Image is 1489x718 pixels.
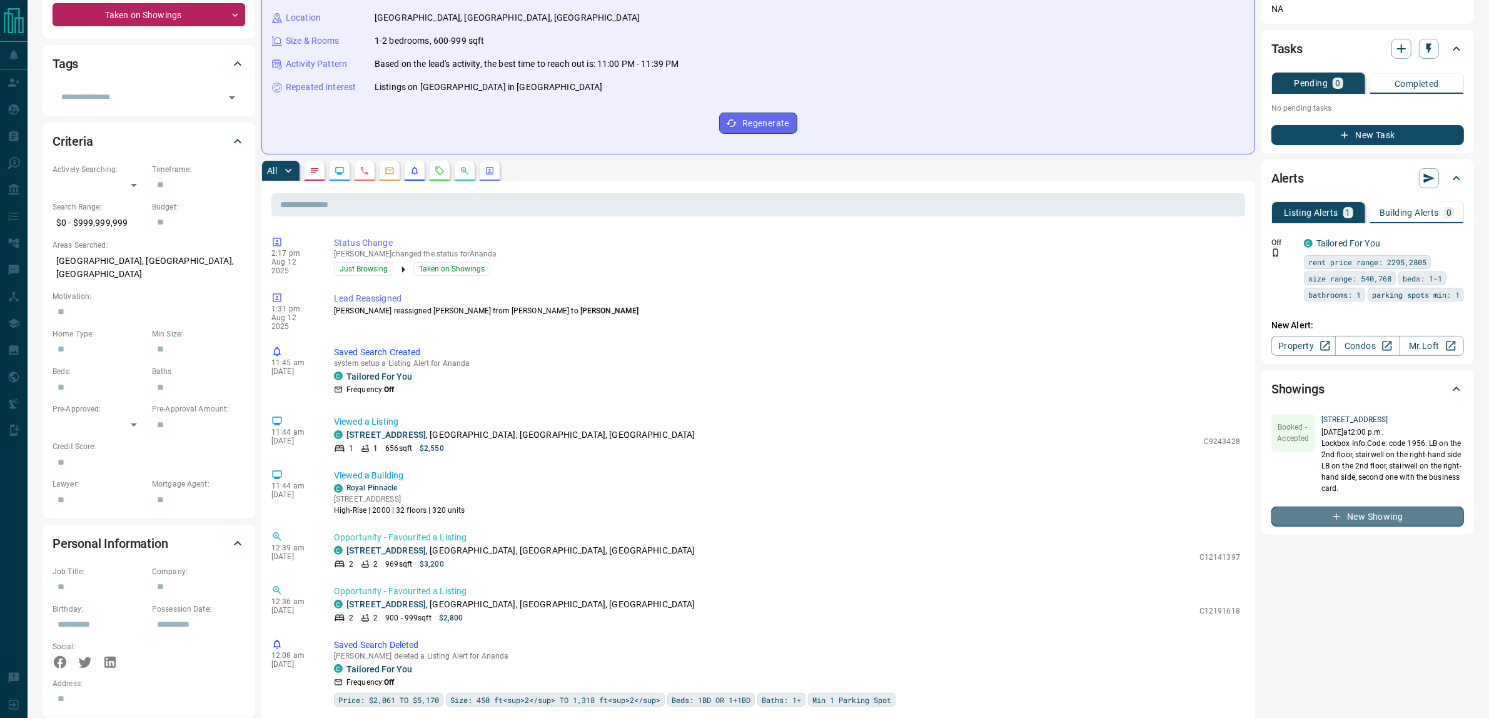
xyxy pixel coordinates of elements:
a: [STREET_ADDRESS] [346,430,426,440]
button: Open [223,89,241,106]
p: Home Type: [53,328,146,340]
p: 11:44 am [271,482,315,490]
p: Aug 12 2025 [271,258,315,275]
strong: Off [384,678,394,687]
a: [STREET_ADDRESS] [346,545,426,555]
div: Alerts [1271,163,1464,193]
div: condos.ca [334,600,343,609]
p: 1 [373,443,378,454]
svg: Requests [435,166,445,176]
p: 656 sqft [385,443,412,454]
svg: Agent Actions [485,166,495,176]
p: Saved Search Created [334,346,1240,359]
p: 12:36 am [271,597,315,606]
p: Budget: [152,201,245,213]
div: Taken on Showings [53,3,245,26]
h2: Criteria [53,131,93,151]
p: $3,200 [420,559,444,570]
p: $0 - $999,999,999 [53,213,146,233]
p: Actively Searching: [53,164,146,175]
p: Mortgage Agent: [152,478,245,490]
button: New Showing [1271,507,1464,527]
span: [PERSON_NAME] [580,306,639,315]
p: New Alert: [1271,319,1464,332]
p: 2 [373,612,378,624]
p: $2,800 [439,612,463,624]
svg: Calls [360,166,370,176]
p: Location [286,11,321,24]
p: [STREET_ADDRESS] [334,493,465,505]
p: Viewed a Building [334,469,1240,482]
p: 0 [1446,208,1451,217]
p: 1:31 pm [271,305,315,313]
svg: Lead Browsing Activity [335,166,345,176]
p: $2,550 [420,443,444,454]
p: Size & Rooms [286,34,340,48]
div: condos.ca [334,484,343,493]
p: 12:08 am [271,651,315,660]
p: , [GEOGRAPHIC_DATA], [GEOGRAPHIC_DATA], [GEOGRAPHIC_DATA] [346,544,695,557]
p: [PERSON_NAME] deleted a Listing Alert for Ananda [334,652,1240,660]
p: Frequency: [346,677,394,688]
p: Lawyer: [53,478,146,490]
p: 1 [349,443,353,454]
p: C9243428 [1204,436,1240,447]
svg: Opportunities [460,166,470,176]
p: Frequency: [346,384,394,395]
p: C12191618 [1199,605,1240,617]
p: Lockbox Info: Code: code 1956. LB on the 2nd floor, stairwell on the right-hand side LB on the 2n... [1321,438,1464,494]
p: 2 [349,559,353,570]
p: Building Alerts [1380,208,1439,217]
p: Listing Alerts [1284,208,1338,217]
span: Beds: 1BD OR 1+1BD [672,694,750,706]
p: , [GEOGRAPHIC_DATA], [GEOGRAPHIC_DATA], [GEOGRAPHIC_DATA] [346,598,695,611]
p: Baths: [152,366,245,377]
h2: Personal Information [53,533,168,554]
p: 900 - 999 sqft [385,612,431,624]
svg: Listing Alerts [410,166,420,176]
p: [GEOGRAPHIC_DATA], [GEOGRAPHIC_DATA], [GEOGRAPHIC_DATA] [375,11,640,24]
p: system setup a Listing Alert for Ananda [334,359,1240,368]
div: Tags [53,49,245,79]
p: Timeframe: [152,164,245,175]
p: Pre-Approved: [53,403,146,415]
p: Booked - Accepted [1271,422,1315,444]
p: Opportunity - Favourited a Listing [334,531,1240,544]
p: Listings on [GEOGRAPHIC_DATA] in [GEOGRAPHIC_DATA] [375,81,603,94]
span: Just Browsing [340,263,388,275]
p: [PERSON_NAME] changed the status for Ananda [334,250,1240,258]
span: Baths: 1+ [762,694,801,706]
p: Based on the lead's activity, the best time to reach out is: 11:00 PM - 11:39 PM [375,58,679,71]
div: Tasks [1271,34,1464,64]
p: , [GEOGRAPHIC_DATA], [GEOGRAPHIC_DATA], [GEOGRAPHIC_DATA] [346,428,695,442]
p: Pending [1294,79,1328,88]
p: [DATE] [271,437,315,445]
span: Price: $2,061 TO $5,170 [338,694,439,706]
p: Birthday: [53,604,146,615]
p: [STREET_ADDRESS] [1321,414,1464,425]
a: Tailored For You [1316,238,1380,248]
p: Aug 12 2025 [271,313,315,331]
p: [DATE] at 2:00 p.m. [1321,427,1464,438]
div: condos.ca [334,372,343,380]
p: 1 [1346,208,1351,217]
p: [DATE] [271,606,315,615]
p: [DATE] [271,490,315,499]
p: 2 [349,612,353,624]
span: bathrooms: 1 [1308,288,1361,301]
svg: Push Notification Only [1271,248,1280,257]
div: condos.ca [334,546,343,555]
button: New Task [1271,125,1464,145]
input: Choose date [53,615,137,635]
span: Taken on Showings [419,263,485,275]
p: Min Size: [152,328,245,340]
button: Regenerate [719,113,797,134]
p: Search Range: [53,201,146,213]
span: size range: 540,768 [1308,272,1391,285]
p: Saved Search Deleted [334,639,1240,652]
p: Viewed a Listing [334,415,1240,428]
p: 0 [1335,79,1340,88]
p: [DATE] [271,660,315,669]
h2: Showings [1271,379,1325,399]
div: Personal Information [53,528,245,559]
